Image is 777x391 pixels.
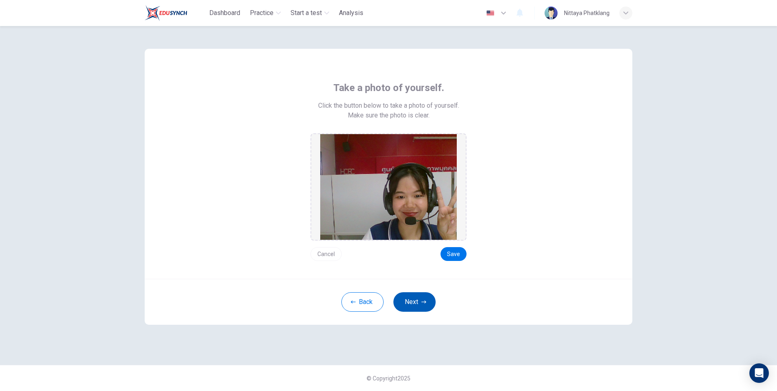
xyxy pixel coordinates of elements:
[341,292,384,312] button: Back
[339,8,363,18] span: Analysis
[749,363,769,383] div: Open Intercom Messenger
[250,8,273,18] span: Practice
[247,6,284,20] button: Practice
[485,10,495,16] img: en
[318,101,459,111] span: Click the button below to take a photo of yourself.
[393,292,436,312] button: Next
[333,81,444,94] span: Take a photo of yourself.
[564,8,610,18] div: Nittaya Phatklang
[291,8,322,18] span: Start a test
[441,247,467,261] button: Save
[320,134,457,240] img: preview screemshot
[336,6,367,20] button: Analysis
[348,111,430,120] span: Make sure the photo is clear.
[145,5,187,21] img: Train Test logo
[367,375,410,382] span: © Copyright 2025
[145,5,206,21] a: Train Test logo
[209,8,240,18] span: Dashboard
[310,247,342,261] button: Cancel
[287,6,332,20] button: Start a test
[206,6,243,20] button: Dashboard
[545,7,558,20] img: Profile picture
